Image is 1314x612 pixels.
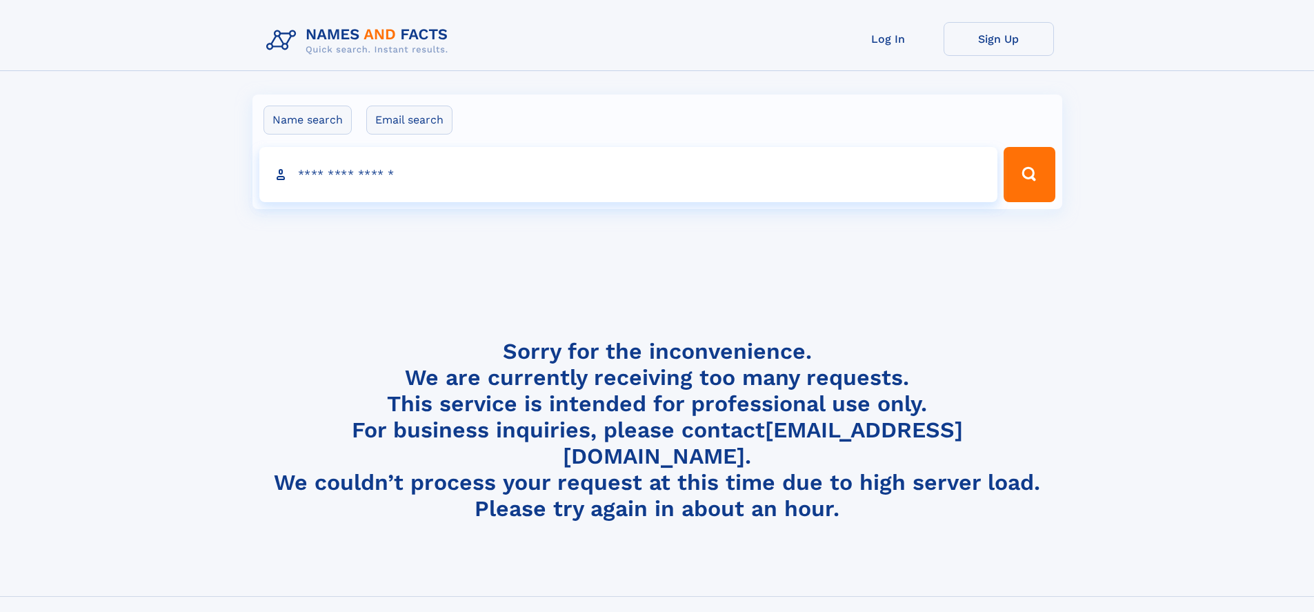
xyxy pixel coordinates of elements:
[833,22,944,56] a: Log In
[563,417,963,469] a: [EMAIL_ADDRESS][DOMAIN_NAME]
[1004,147,1055,202] button: Search Button
[261,338,1054,522] h4: Sorry for the inconvenience. We are currently receiving too many requests. This service is intend...
[259,147,998,202] input: search input
[263,106,352,135] label: Name search
[944,22,1054,56] a: Sign Up
[261,22,459,59] img: Logo Names and Facts
[366,106,452,135] label: Email search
